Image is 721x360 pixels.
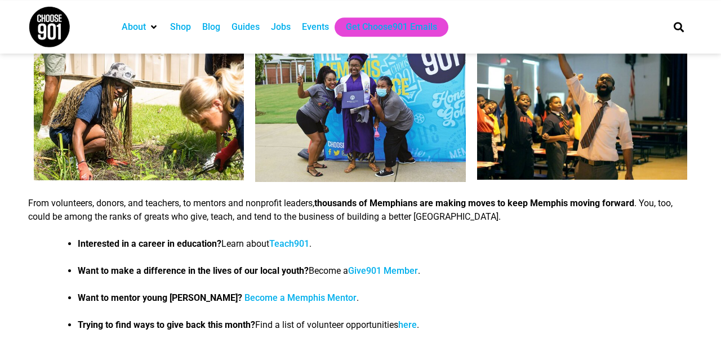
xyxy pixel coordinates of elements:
strong: Trying to find ways to give back this month? [78,319,255,330]
li: Find a list of volunteer opportunities . [78,318,693,332]
strong: Want to mentor young [PERSON_NAME]? [78,292,242,303]
a: About [122,20,146,34]
li: . [78,291,693,305]
a: Jobs [271,20,291,34]
a: Guides [232,20,260,34]
div: About [116,17,164,37]
a: Shop [170,20,191,34]
a: Events [302,20,329,34]
div: Search [670,17,688,36]
nav: Main nav [116,17,655,37]
a: here [398,319,417,330]
strong: Interested in a career in education? [78,238,221,249]
a: Teach901 [269,238,309,249]
a: Give901 Member [348,265,418,276]
li: Learn about . [78,237,693,251]
a: Become a Memphis Mentor [244,292,357,303]
li: Become a . [78,264,693,278]
a: Blog [202,20,220,34]
strong: Want to make a difference in the lives of our local youth? [78,265,309,276]
img: This vibrant scene shows people gardening and pulling weeds in an outdoor area during the daytime... [34,39,244,180]
a: Get Choose901 Emails [346,20,437,34]
strong: thousands of Memphians are making moves to keep Memphis moving forward [314,198,634,208]
p: From volunteers, donors, and teachers, to mentors and nonprofit leaders, . You, too, could be amo... [28,197,693,224]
